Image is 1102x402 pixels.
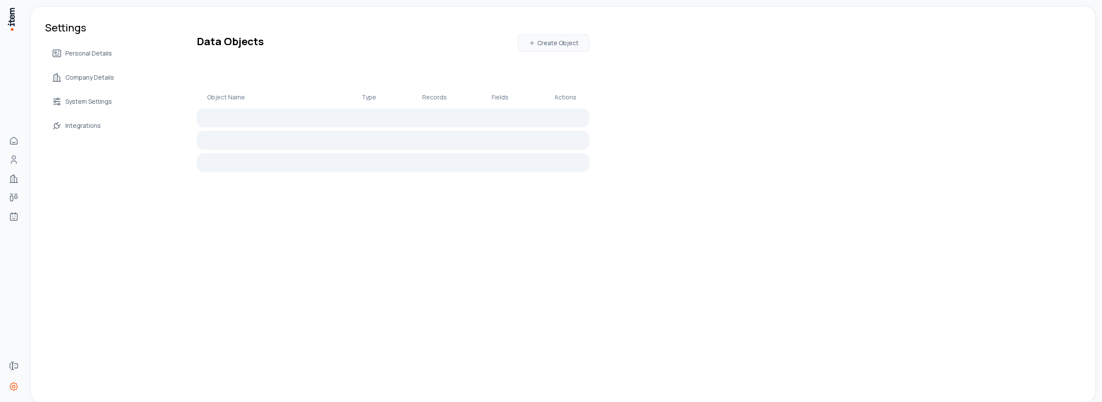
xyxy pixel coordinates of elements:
[45,93,121,110] a: System Settings
[65,49,112,58] span: Personal Details
[197,34,264,52] h1: Data Objects
[45,45,121,62] a: Personal Details
[65,73,114,82] span: Company Details
[486,93,514,102] div: Fields
[5,189,22,206] a: Deals
[5,378,22,395] a: Settings
[355,93,383,102] div: Type
[5,357,22,374] a: Forms
[551,93,579,102] div: Actions
[65,97,112,106] span: System Settings
[207,93,317,102] div: Object Name
[65,121,101,130] span: Integrations
[5,170,22,187] a: Companies
[45,21,121,34] h1: Settings
[5,151,22,168] a: People
[45,117,121,134] a: Integrations
[45,69,121,86] a: Company Details
[518,34,589,52] button: Create Object
[421,93,448,102] div: Records
[5,208,22,225] a: Agents
[7,7,15,31] img: Item Brain Logo
[5,132,22,149] a: Home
